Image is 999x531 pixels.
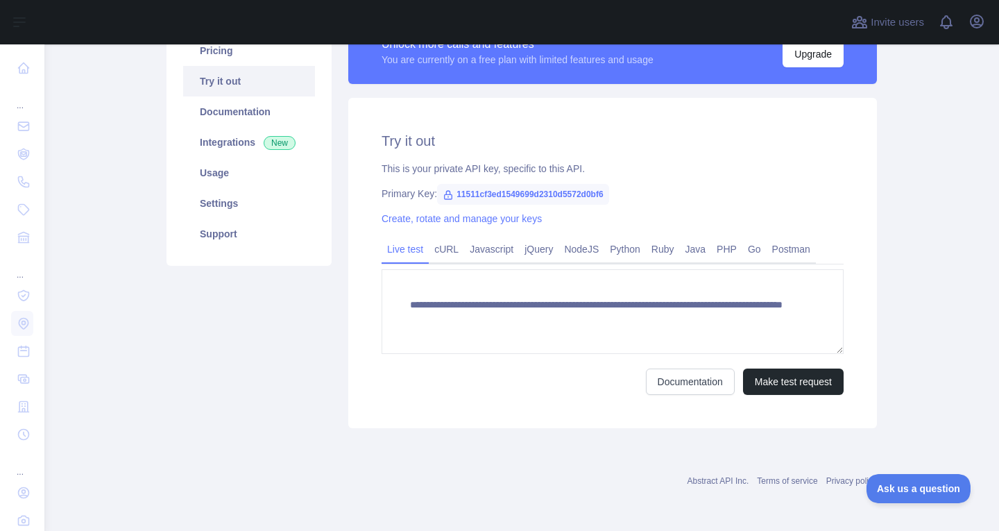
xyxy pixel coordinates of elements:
a: Pricing [183,35,315,66]
span: New [264,136,296,150]
a: Python [604,238,646,260]
iframe: Toggle Customer Support [866,474,971,503]
a: jQuery [519,238,558,260]
a: Integrations New [183,127,315,158]
a: Settings [183,188,315,219]
h2: Try it out [382,131,844,151]
button: Make test request [743,369,844,395]
a: Abstract API Inc. [688,476,749,486]
a: Documentation [183,96,315,127]
a: Terms of service [757,476,817,486]
a: Java [680,238,712,260]
span: Invite users [871,15,924,31]
a: Ruby [646,238,680,260]
a: Try it out [183,66,315,96]
button: Invite users [848,11,927,33]
a: Privacy policy [826,476,877,486]
a: Go [742,238,767,260]
div: Primary Key: [382,187,844,201]
div: You are currently on a free plan with limited features and usage [382,53,654,67]
a: Usage [183,158,315,188]
span: 11511cf3ed1549699d2310d5572d0bf6 [437,184,609,205]
a: Postman [767,238,816,260]
div: Unlock more calls and features [382,36,654,53]
a: cURL [429,238,464,260]
a: PHP [711,238,742,260]
div: ... [11,253,33,280]
a: Documentation [646,369,735,395]
a: Javascript [464,238,519,260]
div: ... [11,83,33,111]
div: This is your private API key, specific to this API. [382,162,844,176]
a: Create, rotate and manage your keys [382,213,542,224]
a: Live test [382,238,429,260]
a: NodeJS [558,238,604,260]
a: Support [183,219,315,249]
button: Upgrade [783,41,844,67]
div: ... [11,450,33,478]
